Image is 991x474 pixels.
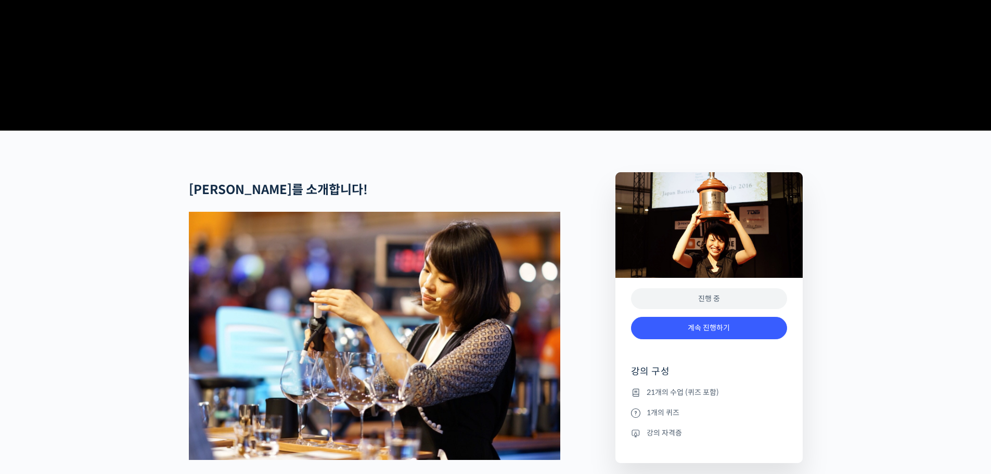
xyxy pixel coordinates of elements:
h4: 강의 구성 [631,365,787,386]
h2: [PERSON_NAME]를 소개합니다! [189,183,560,198]
span: 홈 [33,345,39,354]
div: 진행 중 [631,288,787,310]
a: 설정 [134,330,200,356]
li: 1개의 퀴즈 [631,406,787,419]
a: 홈 [3,330,69,356]
li: 21개의 수업 (퀴즈 포함) [631,386,787,399]
a: 대화 [69,330,134,356]
a: 계속 진행하기 [631,317,787,339]
span: 대화 [95,346,108,354]
li: 강의 자격증 [631,427,787,439]
span: 설정 [161,345,173,354]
